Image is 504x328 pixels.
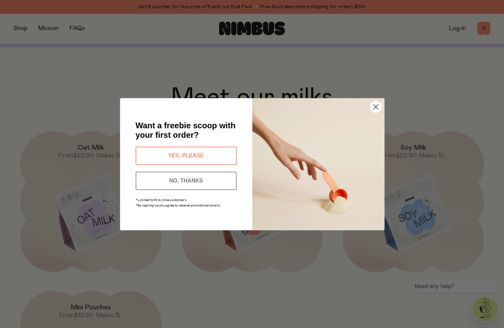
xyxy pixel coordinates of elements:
[136,147,237,165] button: YES, PLEASE
[136,172,237,190] button: NO, THANKS
[136,198,186,202] span: *Limited to first-time customers
[370,101,382,113] button: Close dialog
[136,121,236,139] span: Want a freebie scoop with your first order?
[252,98,384,230] img: c0d45117-8e62-4a02-9742-374a5db49d45.jpeg
[136,204,220,207] span: *By signing up you agree to receive promotional emails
